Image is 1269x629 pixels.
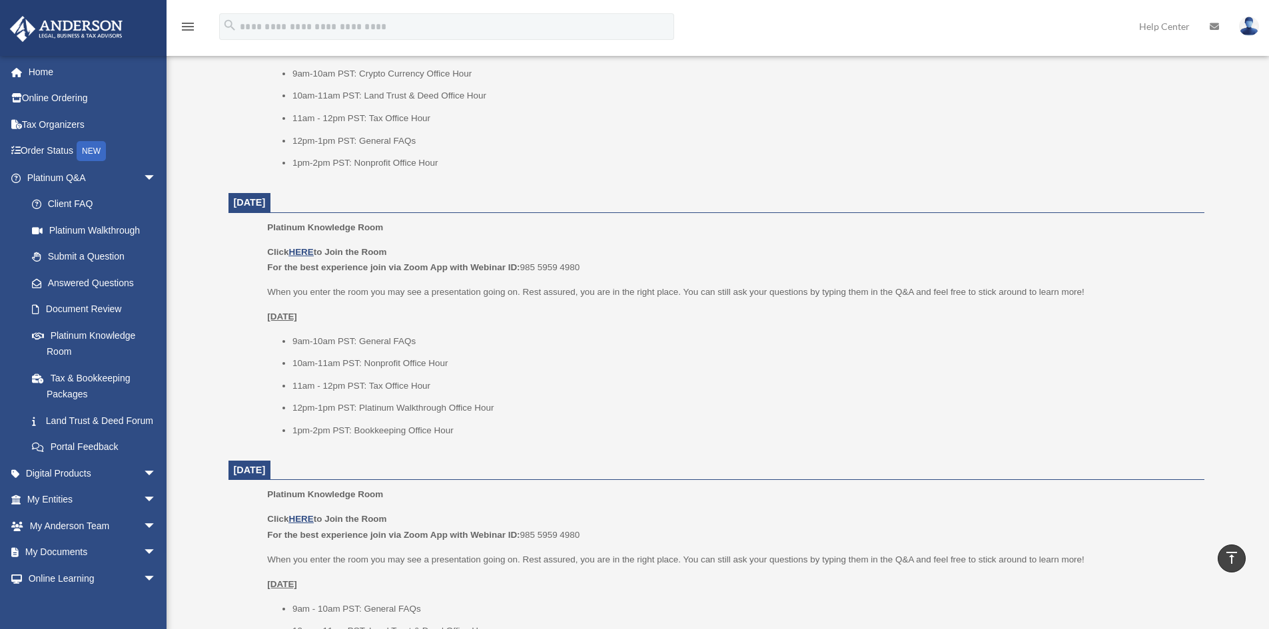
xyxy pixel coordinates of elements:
a: Land Trust & Deed Forum [19,407,177,434]
a: Platinum Walkthrough [19,217,177,244]
span: Platinum Knowledge Room [267,489,383,499]
a: Tax & Bookkeeping Packages [19,365,177,407]
i: vertical_align_top [1224,550,1240,566]
li: 10am-11am PST: Land Trust & Deed Office Hour [292,88,1195,104]
li: 12pm-1pm PST: Platinum Walkthrough Office Hour [292,400,1195,416]
span: arrow_drop_down [143,513,170,540]
div: NEW [77,141,106,161]
li: 10am-11am PST: Nonprofit Office Hour [292,355,1195,371]
a: vertical_align_top [1218,544,1246,572]
a: Order StatusNEW [9,138,177,165]
li: 9am-10am PST: General FAQs [292,333,1195,349]
b: Click to Join the Room [267,514,386,524]
li: 1pm-2pm PST: Nonprofit Office Hour [292,155,1195,171]
p: 985 5959 4980 [267,244,1194,276]
li: 1pm-2pm PST: Bookkeeping Office Hour [292,423,1195,439]
a: Answered Questions [19,270,177,296]
li: 11am - 12pm PST: Tax Office Hour [292,378,1195,394]
a: Client FAQ [19,191,177,218]
span: [DATE] [234,197,266,208]
b: For the best experience join via Zoom App with Webinar ID: [267,530,520,540]
a: Online Learningarrow_drop_down [9,565,177,592]
li: 11am - 12pm PST: Tax Office Hour [292,110,1195,126]
li: 9am-10am PST: Crypto Currency Office Hour [292,66,1195,82]
u: [DATE] [267,579,297,589]
a: Home [9,59,177,85]
a: My Documentsarrow_drop_down [9,539,177,566]
span: arrow_drop_down [143,487,170,514]
li: 9am - 10am PST: General FAQs [292,601,1195,617]
b: For the best experience join via Zoom App with Webinar ID: [267,262,520,272]
img: User Pic [1239,17,1259,36]
a: Platinum Knowledge Room [19,322,170,365]
span: arrow_drop_down [143,565,170,592]
a: Online Ordering [9,85,177,112]
a: Platinum Q&Aarrow_drop_down [9,164,177,191]
span: arrow_drop_down [143,539,170,566]
a: menu [180,23,196,35]
a: My Entitiesarrow_drop_down [9,487,177,513]
a: HERE [288,247,313,257]
p: When you enter the room you may see a presentation going on. Rest assured, you are in the right p... [267,552,1194,568]
p: 985 5959 4980 [267,511,1194,542]
a: Submit a Question [19,244,177,270]
span: Platinum Knowledge Room [267,222,383,232]
a: HERE [288,514,313,524]
a: Portal Feedback [19,434,177,461]
b: Click to Join the Room [267,247,386,257]
span: arrow_drop_down [143,460,170,487]
a: Digital Productsarrow_drop_down [9,460,177,487]
a: Document Review [19,296,177,323]
span: [DATE] [234,465,266,475]
i: menu [180,19,196,35]
i: search [222,18,237,33]
p: When you enter the room you may see a presentation going on. Rest assured, you are in the right p... [267,284,1194,300]
span: arrow_drop_down [143,164,170,192]
u: [DATE] [267,312,297,321]
a: Tax Organizers [9,111,177,138]
img: Anderson Advisors Platinum Portal [6,16,127,42]
li: 12pm-1pm PST: General FAQs [292,133,1195,149]
a: My Anderson Teamarrow_drop_down [9,513,177,539]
